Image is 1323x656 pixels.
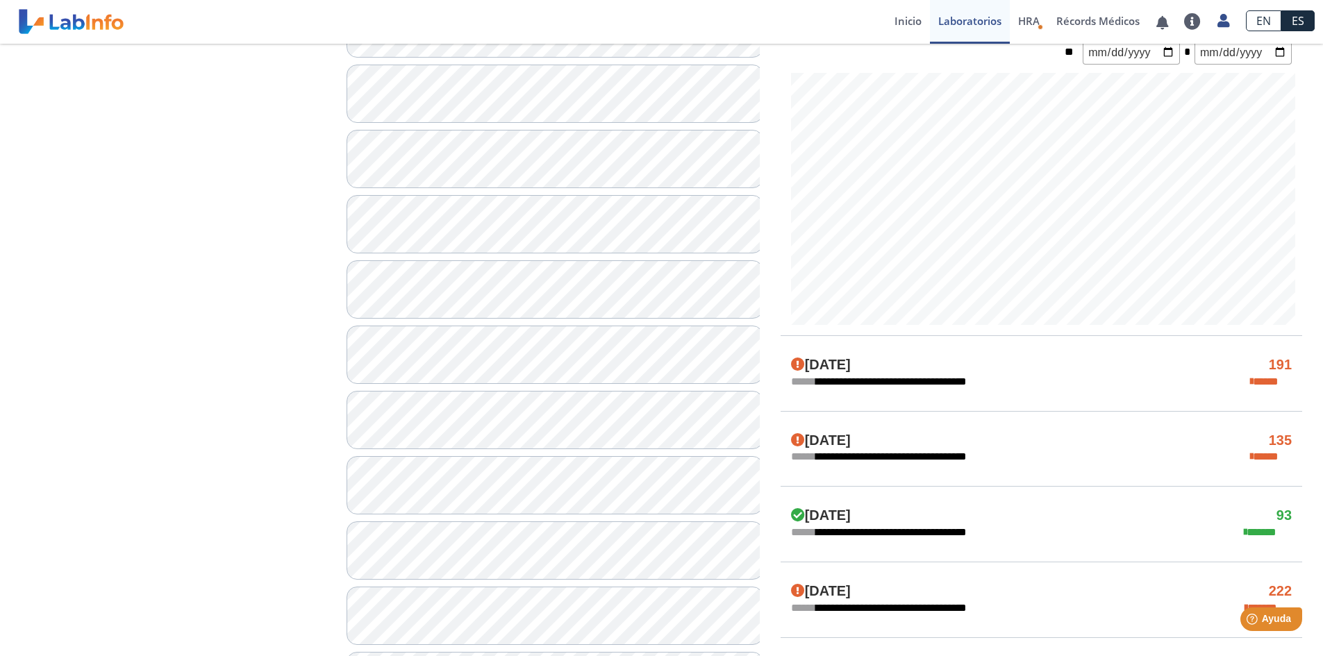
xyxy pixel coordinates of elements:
[1246,10,1281,31] a: EN
[791,357,851,373] h4: [DATE]
[1018,14,1040,28] span: HRA
[1083,40,1180,65] input: mm/dd/yyyy
[791,432,851,449] h4: [DATE]
[1269,583,1292,600] h4: 222
[1281,10,1315,31] a: ES
[1276,507,1292,524] h4: 93
[791,507,851,524] h4: [DATE]
[1199,602,1308,641] iframe: Help widget launcher
[1269,357,1292,373] h4: 191
[1195,40,1292,65] input: mm/dd/yyyy
[791,583,851,600] h4: [DATE]
[1269,432,1292,449] h4: 135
